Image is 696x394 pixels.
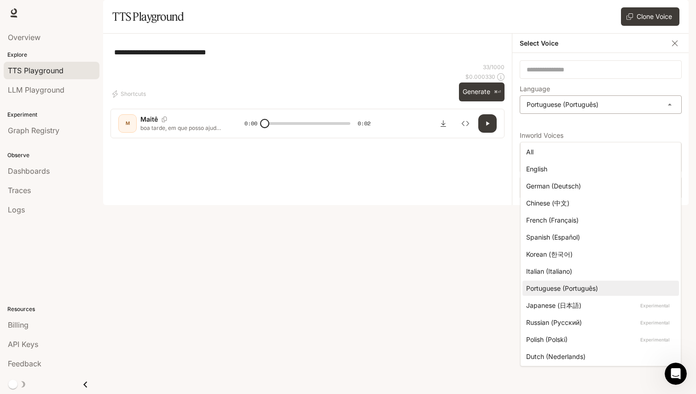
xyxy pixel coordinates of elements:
p: Experimental [638,335,672,344]
div: Chinese (中文) [526,198,672,208]
div: Polish (Polski) [526,335,672,344]
div: Dutch (Nederlands) [526,352,672,361]
div: French (Français) [526,215,672,225]
div: All [526,147,672,157]
div: Spanish (Español) [526,232,672,242]
div: English [526,164,672,174]
p: Experimental [638,301,672,310]
div: Italian (Italiano) [526,266,672,276]
iframe: Intercom live chat [665,363,687,385]
div: Japanese (日本語) [526,300,672,310]
div: Russian (Русский) [526,318,672,327]
div: Portuguese (Português) [526,283,672,293]
p: Experimental [638,318,672,327]
div: Korean (한국어) [526,249,672,259]
div: German (Deutsch) [526,181,672,191]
